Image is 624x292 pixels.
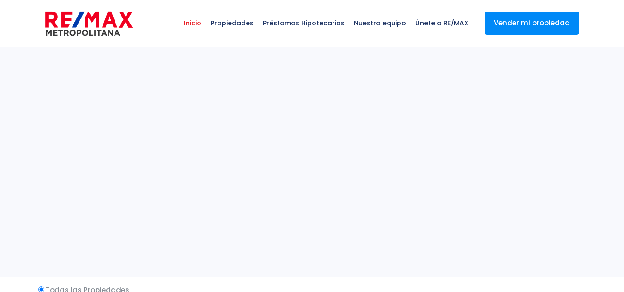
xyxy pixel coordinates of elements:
a: Vender mi propiedad [485,12,579,35]
img: remax-metropolitana-logo [45,10,133,37]
span: Nuestro equipo [349,9,411,37]
span: Préstamos Hipotecarios [258,9,349,37]
span: Propiedades [206,9,258,37]
span: Únete a RE/MAX [411,9,473,37]
span: Inicio [179,9,206,37]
